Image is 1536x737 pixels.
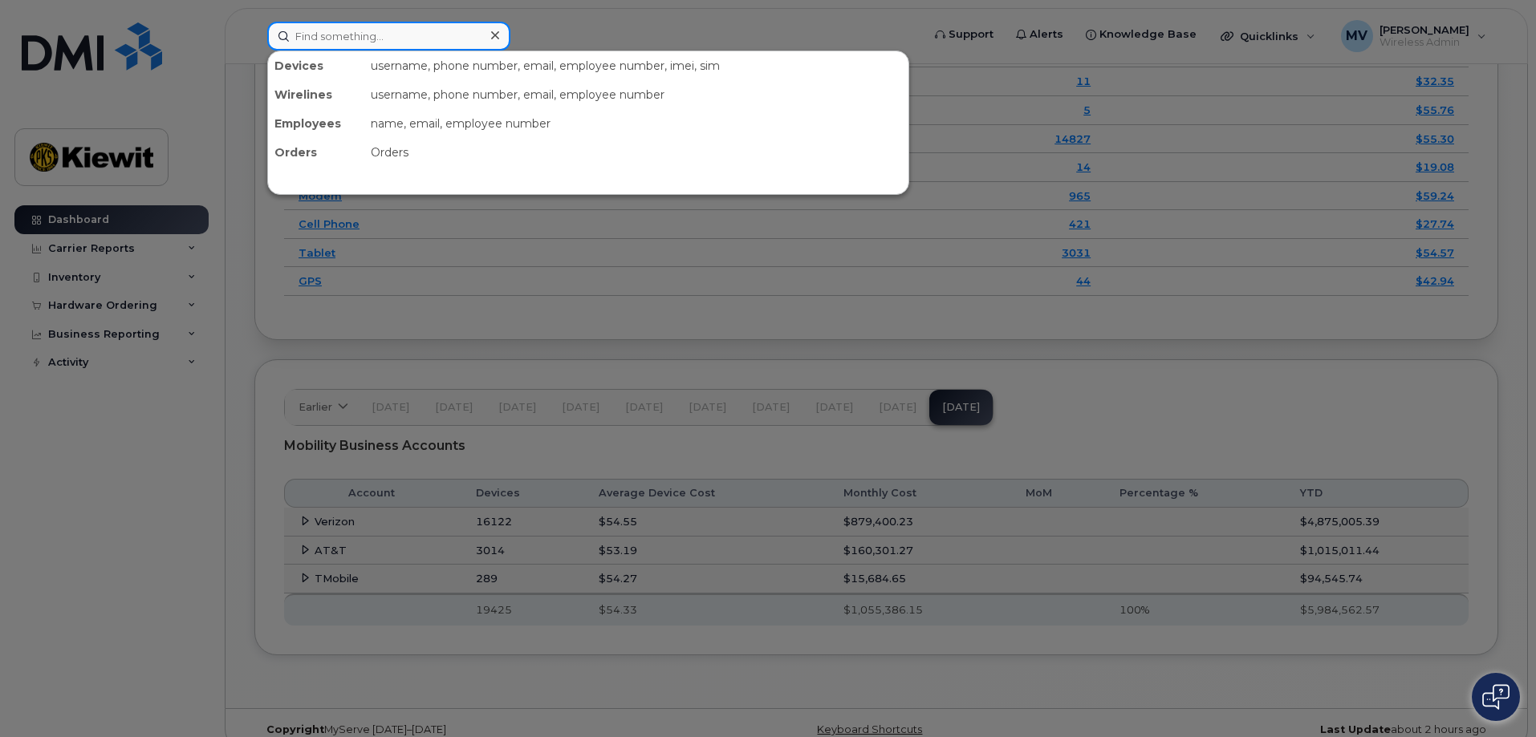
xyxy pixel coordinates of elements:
[268,138,364,167] div: Orders
[268,109,364,138] div: Employees
[267,22,510,51] input: Find something...
[268,51,364,80] div: Devices
[364,109,908,138] div: name, email, employee number
[364,138,908,167] div: Orders
[1482,684,1510,710] img: Open chat
[364,80,908,109] div: username, phone number, email, employee number
[268,80,364,109] div: Wirelines
[364,51,908,80] div: username, phone number, email, employee number, imei, sim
